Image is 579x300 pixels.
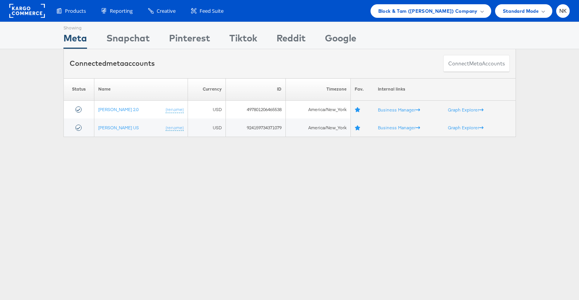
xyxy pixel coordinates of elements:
button: ConnectmetaAccounts [443,55,510,72]
th: ID [225,78,285,100]
a: Graph Explorer [448,124,483,130]
td: 924159734371079 [225,118,285,137]
div: Connected accounts [70,58,155,69]
th: Timezone [286,78,351,100]
div: Showing [63,22,87,31]
span: Feed Suite [200,7,224,15]
div: Reddit [277,31,306,49]
div: Meta [63,31,87,49]
a: [PERSON_NAME] US [98,124,139,130]
td: 497801206465538 [225,100,285,118]
a: (rename) [166,106,184,113]
td: USD [188,100,226,118]
span: meta [106,59,124,68]
td: America/New_York [286,118,351,137]
div: Tiktok [229,31,257,49]
th: Currency [188,78,226,100]
span: NK [559,9,567,14]
th: Name [94,78,188,100]
a: (rename) [166,124,184,131]
span: Products [65,7,86,15]
span: Standard Mode [503,7,539,15]
div: Snapchat [106,31,150,49]
td: America/New_York [286,100,351,118]
a: [PERSON_NAME] 2.0 [98,106,138,112]
div: Google [325,31,356,49]
span: Creative [157,7,176,15]
th: Status [63,78,94,100]
a: Business Manager [378,106,420,112]
span: meta [469,60,482,67]
span: Reporting [110,7,133,15]
div: Pinterest [169,31,210,49]
a: Graph Explorer [448,106,483,112]
a: Business Manager [378,124,420,130]
span: Block & Tam ([PERSON_NAME]) Company [378,7,478,15]
td: USD [188,118,226,137]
